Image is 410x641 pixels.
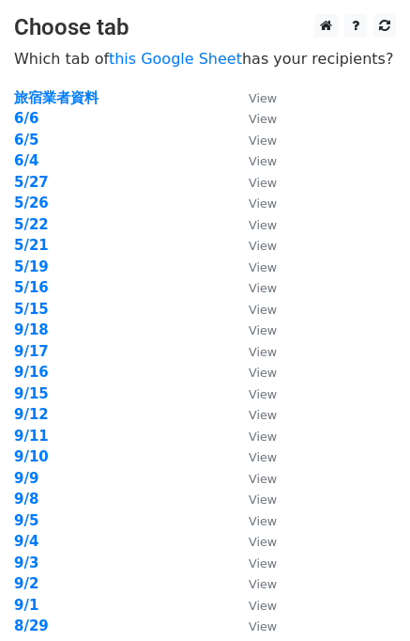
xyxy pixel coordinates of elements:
[14,512,38,529] a: 9/5
[14,470,38,487] strong: 9/9
[230,237,277,254] a: View
[109,50,242,68] a: this Google Sheet
[230,575,277,592] a: View
[14,237,49,254] a: 5/21
[14,110,38,127] a: 6/6
[249,577,277,591] small: View
[14,448,49,465] a: 9/10
[249,387,277,401] small: View
[249,112,277,126] small: View
[230,470,277,487] a: View
[249,260,277,274] small: View
[249,323,277,337] small: View
[230,597,277,614] a: View
[249,492,277,507] small: View
[230,152,277,169] a: View
[249,450,277,464] small: View
[249,556,277,571] small: View
[14,49,396,69] p: Which tab of has your recipients?
[230,89,277,106] a: View
[14,195,49,211] a: 5/26
[249,239,277,253] small: View
[14,152,38,169] a: 6/4
[249,535,277,549] small: View
[14,597,38,614] a: 9/1
[230,533,277,550] a: View
[230,195,277,211] a: View
[14,343,49,360] a: 9/17
[14,174,49,191] a: 5/27
[230,406,277,423] a: View
[14,428,49,445] a: 9/11
[249,472,277,486] small: View
[14,406,49,423] a: 9/12
[230,448,277,465] a: View
[14,618,49,634] a: 8/29
[230,301,277,318] a: View
[14,279,49,296] strong: 5/16
[14,89,99,106] a: 旅宿業者資料
[230,174,277,191] a: View
[249,430,277,444] small: View
[14,385,49,402] strong: 9/15
[14,364,49,381] a: 9/16
[249,281,277,295] small: View
[249,218,277,232] small: View
[230,512,277,529] a: View
[14,301,49,318] a: 5/15
[230,110,277,127] a: View
[230,618,277,634] a: View
[230,216,277,233] a: View
[249,303,277,317] small: View
[14,491,38,508] a: 9/8
[249,345,277,359] small: View
[249,91,277,105] small: View
[230,364,277,381] a: View
[230,385,277,402] a: View
[14,258,49,275] a: 5/19
[230,555,277,571] a: View
[249,619,277,633] small: View
[249,176,277,190] small: View
[14,216,49,233] a: 5/22
[249,196,277,211] small: View
[230,132,277,149] a: View
[249,408,277,422] small: View
[249,154,277,168] small: View
[14,321,49,338] strong: 9/18
[14,555,38,571] a: 9/3
[230,428,277,445] a: View
[230,491,277,508] a: View
[249,599,277,613] small: View
[249,133,277,148] small: View
[230,343,277,360] a: View
[14,533,38,550] strong: 9/4
[14,132,38,149] a: 6/5
[14,14,396,41] h3: Choose tab
[249,366,277,380] small: View
[249,514,277,528] small: View
[14,575,38,592] a: 9/2
[230,321,277,338] a: View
